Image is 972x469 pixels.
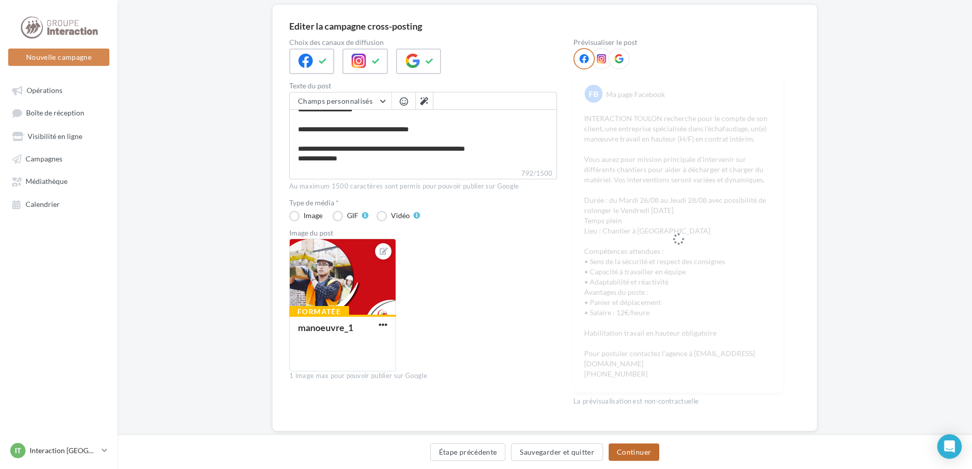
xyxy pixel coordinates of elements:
[8,49,109,66] button: Nouvelle campagne
[573,393,784,406] div: La prévisualisation est non-contractuelle
[289,182,557,191] div: Au maximum 1500 caractères sont permis pour pouvoir publier sur Google
[289,371,557,381] div: 1 image max pour pouvoir publier sur Google
[289,199,557,206] label: Type de média *
[30,445,98,456] p: Interaction [GEOGRAPHIC_DATA]
[289,39,557,46] label: Choix des canaux de diffusion
[430,443,506,461] button: Étape précédente
[6,103,111,122] a: Boîte de réception
[298,322,353,333] div: manoeuvre_1
[289,21,422,31] div: Editer la campagne cross-posting
[289,82,557,89] label: Texte du post
[347,212,358,219] div: GIF
[289,229,557,237] div: Image du post
[6,172,111,190] a: Médiathèque
[27,86,62,95] span: Opérations
[26,200,60,208] span: Calendrier
[289,306,349,317] div: Formatée
[26,177,67,186] span: Médiathèque
[298,97,373,105] span: Champs personnalisés
[304,212,322,219] div: Image
[609,443,659,461] button: Continuer
[511,443,603,461] button: Sauvegarder et quitter
[584,113,773,379] p: INTERACTION TOULON recherche pour le compte de son client, une entreprise spécialisée dans l'écha...
[6,149,111,168] a: Campagnes
[26,109,84,118] span: Boîte de réception
[290,92,391,110] button: Champs personnalisés
[8,441,109,460] a: IT Interaction [GEOGRAPHIC_DATA]
[6,195,111,213] a: Calendrier
[26,154,62,163] span: Campagnes
[28,132,82,140] span: Visibilité en ligne
[289,168,557,179] label: 792/1500
[585,85,603,103] div: FB
[15,445,21,456] span: IT
[937,434,962,459] div: Open Intercom Messenger
[391,212,410,219] div: Vidéo
[6,127,111,145] a: Visibilité en ligne
[606,89,665,100] div: Ma page Facebook
[6,81,111,99] a: Opérations
[573,39,784,46] div: Prévisualiser le post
